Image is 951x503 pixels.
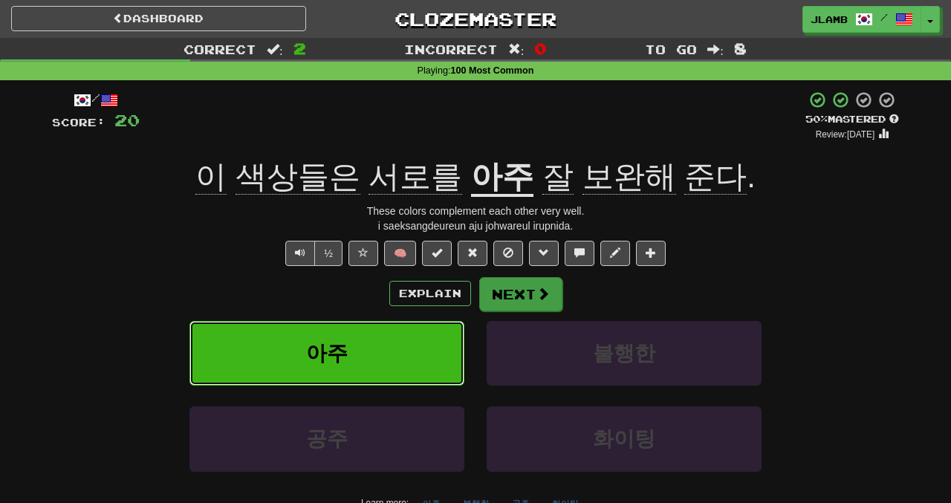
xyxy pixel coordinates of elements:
span: 이 [195,159,227,195]
span: Correct [184,42,256,56]
span: 50 % [805,113,828,125]
u: 아주 [471,159,533,197]
a: Dashboard [11,6,306,31]
span: 공주 [306,427,348,450]
span: 20 [114,111,140,129]
span: 서로를 [369,159,462,195]
span: 불행한 [593,342,655,365]
span: : [707,43,724,56]
button: Ignore sentence (alt+i) [493,241,523,266]
span: 8 [734,39,747,57]
span: : [267,43,283,56]
div: Mastered [805,113,899,126]
div: Text-to-speech controls [282,241,343,266]
span: . [533,159,756,195]
button: ½ [314,241,343,266]
button: Set this sentence to 100% Mastered (alt+m) [422,241,452,266]
span: To go [645,42,697,56]
span: 화이팅 [593,427,655,450]
button: 화이팅 [487,406,762,471]
button: Favorite sentence (alt+f) [348,241,378,266]
span: 아주 [306,342,348,365]
span: 0 [534,39,547,57]
button: Next [479,277,562,311]
div: i saeksangdeureun aju johwareul irupnida. [52,218,899,233]
button: Explain [389,281,471,306]
span: / [880,12,888,22]
button: 🧠 [384,241,416,266]
small: Review: [DATE] [816,129,875,140]
button: 공주 [189,406,464,471]
span: : [508,43,525,56]
span: Score: [52,116,106,129]
button: Reset to 0% Mastered (alt+r) [458,241,487,266]
button: 아주 [189,321,464,386]
strong: 100 Most Common [450,65,533,76]
button: Play sentence audio (ctl+space) [285,241,315,266]
span: 색상들은 [236,159,360,195]
button: Edit sentence (alt+d) [600,241,630,266]
button: Add to collection (alt+a) [636,241,666,266]
span: 2 [293,39,306,57]
a: Clozemaster [328,6,623,32]
button: 불행한 [487,321,762,386]
div: / [52,91,140,109]
span: jlamb [811,13,848,26]
button: Grammar (alt+g) [529,241,559,266]
div: These colors complement each other very well. [52,204,899,218]
button: Discuss sentence (alt+u) [565,241,594,266]
span: 준다 [684,159,747,195]
span: Incorrect [404,42,498,56]
a: jlamb / [802,6,921,33]
span: 보완해 [582,159,676,195]
span: 잘 [542,159,574,195]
